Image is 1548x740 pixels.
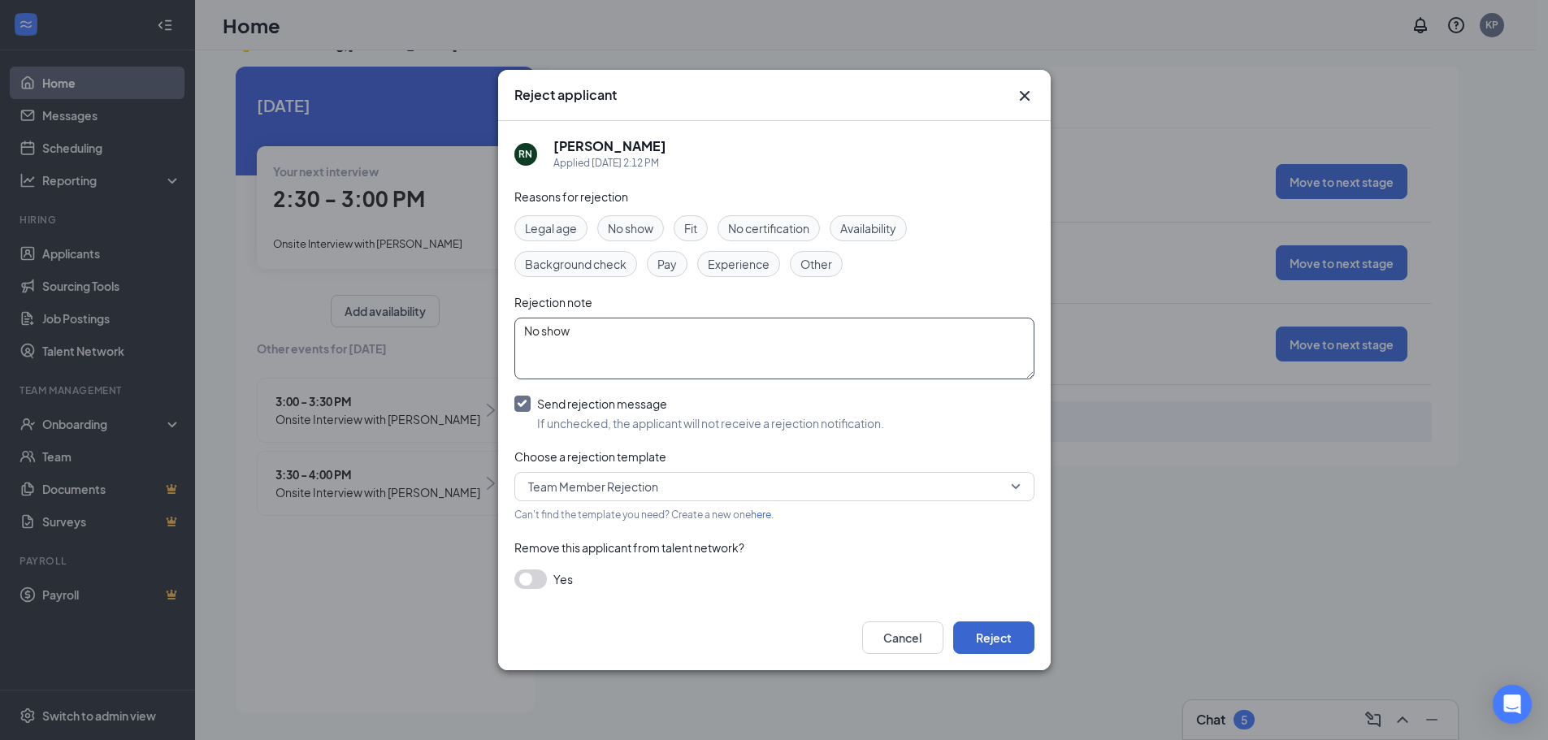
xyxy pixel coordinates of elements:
span: Background check [525,255,627,273]
span: Pay [657,255,677,273]
div: RN [518,147,532,161]
a: here [751,508,771,521]
div: Open Intercom Messenger [1493,685,1532,724]
span: Choose a rejection template [514,449,666,464]
span: Other [800,255,832,273]
span: Rejection note [514,295,592,309]
button: Close [1015,86,1034,106]
span: Fit [684,219,697,237]
span: Reasons for rejection [514,189,628,204]
span: No certification [728,219,809,237]
span: Yes [553,569,573,589]
svg: Cross [1015,86,1034,106]
span: No show [608,219,653,237]
button: Cancel [862,621,943,654]
button: Reject [953,621,1034,654]
span: Legal age [525,219,577,237]
h5: [PERSON_NAME] [553,137,666,155]
h3: Reject applicant [514,86,617,104]
span: Experience [708,255,770,273]
span: Remove this applicant from talent network? [514,540,744,555]
span: Team Member Rejection [528,474,658,499]
div: Applied [DATE] 2:12 PM [553,155,666,171]
span: Availability [840,219,896,237]
textarea: No show [514,318,1034,379]
span: Can't find the template you need? Create a new one . [514,508,774,521]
